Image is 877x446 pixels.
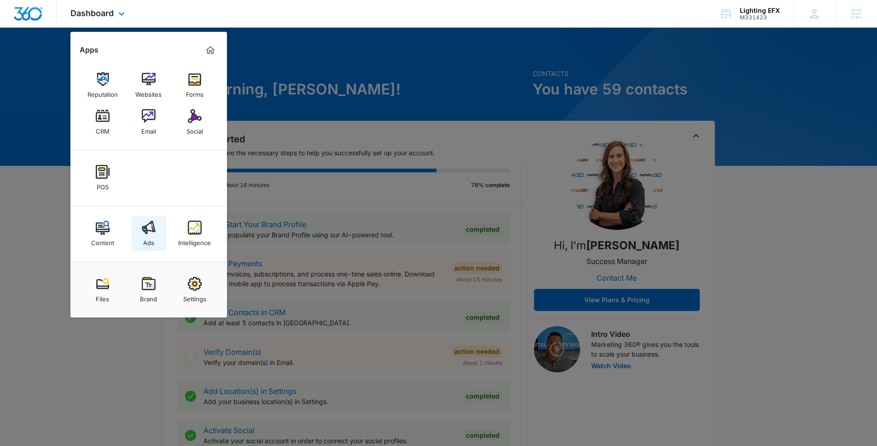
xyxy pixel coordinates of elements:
[80,46,99,54] h2: Apps
[131,68,166,103] a: Websites
[141,123,156,135] div: Email
[96,291,109,303] div: Files
[740,7,780,14] div: account name
[131,272,166,307] a: Brand
[177,272,212,307] a: Settings
[186,86,203,98] div: Forms
[97,179,109,191] div: POS
[140,291,157,303] div: Brand
[85,216,120,251] a: Content
[203,43,218,58] a: Marketing 360® Dashboard
[91,235,114,246] div: Content
[85,272,120,307] a: Files
[740,14,780,21] div: account id
[85,68,120,103] a: Reputation
[177,68,212,103] a: Forms
[131,105,166,140] a: Email
[70,8,114,18] span: Dashboard
[186,123,203,135] div: Social
[178,235,211,246] div: Intelligence
[143,235,154,246] div: Ads
[85,105,120,140] a: CRM
[183,291,206,303] div: Settings
[96,123,110,135] div: CRM
[87,86,118,98] div: Reputation
[177,105,212,140] a: Social
[135,86,162,98] div: Websites
[85,160,120,195] a: POS
[131,216,166,251] a: Ads
[177,216,212,251] a: Intelligence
